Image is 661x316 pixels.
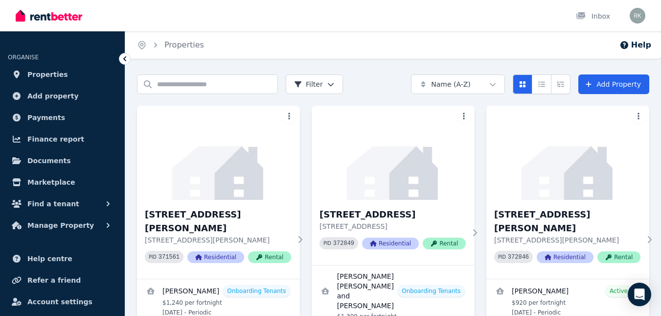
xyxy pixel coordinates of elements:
[27,133,84,145] span: Finance report
[27,90,79,102] span: Add property
[187,251,244,263] span: Residential
[286,74,343,94] button: Filter
[27,198,79,210] span: Find a tenant
[149,254,157,260] small: PID
[8,292,117,312] a: Account settings
[27,176,75,188] span: Marketplace
[323,241,331,246] small: PID
[27,69,68,80] span: Properties
[145,208,291,235] h3: [STREET_ADDRESS][PERSON_NAME]
[312,106,475,265] a: 9A Badcoe St, Pooraka[STREET_ADDRESS][STREET_ADDRESS]PID 372849ResidentialRental
[513,74,570,94] div: View options
[576,11,610,21] div: Inbox
[597,251,640,263] span: Rental
[8,270,117,290] a: Refer a friend
[27,155,71,167] span: Documents
[248,251,291,263] span: Rental
[431,79,471,89] span: Name (A-Z)
[486,106,649,279] a: 17 Mcvann Ave, Paralowie[STREET_ADDRESS][PERSON_NAME][STREET_ADDRESS][PERSON_NAME]PID 372846Resid...
[486,106,649,200] img: 17 Mcvann Ave, Paralowie
[16,8,82,23] img: RentBetter
[8,151,117,170] a: Documents
[632,110,645,123] button: More options
[8,54,39,61] span: ORGANISE
[27,296,92,308] span: Account settings
[159,254,180,261] code: 371561
[457,110,471,123] button: More options
[8,194,117,214] button: Find a tenant
[137,106,300,200] img: 1A Burton Ave, Valley View
[498,254,506,260] small: PID
[8,172,117,192] a: Marketplace
[8,216,117,235] button: Manage Property
[494,235,640,245] p: [STREET_ADDRESS][PERSON_NAME]
[145,235,291,245] p: [STREET_ADDRESS][PERSON_NAME]
[619,39,651,51] button: Help
[578,74,649,94] a: Add Property
[423,238,466,249] span: Rental
[333,240,354,247] code: 372849
[532,74,551,94] button: Compact list view
[508,254,529,261] code: 372846
[513,74,532,94] button: Card view
[628,283,651,306] div: Open Intercom Messenger
[294,79,323,89] span: Filter
[282,110,296,123] button: More options
[362,238,419,249] span: Residential
[27,112,65,123] span: Payments
[8,249,117,268] a: Help centre
[8,86,117,106] a: Add property
[630,8,645,24] img: Robert Kabacznik
[27,274,81,286] span: Refer a friend
[8,108,117,127] a: Payments
[537,251,593,263] span: Residential
[125,31,216,59] nav: Breadcrumb
[164,40,204,49] a: Properties
[319,221,466,231] p: [STREET_ADDRESS]
[319,208,466,221] h3: [STREET_ADDRESS]
[27,253,72,265] span: Help centre
[411,74,505,94] button: Name (A-Z)
[8,65,117,84] a: Properties
[137,106,300,279] a: 1A Burton Ave, Valley View[STREET_ADDRESS][PERSON_NAME][STREET_ADDRESS][PERSON_NAME]PID 371561Res...
[494,208,640,235] h3: [STREET_ADDRESS][PERSON_NAME]
[8,129,117,149] a: Finance report
[551,74,570,94] button: Expanded list view
[312,106,475,200] img: 9A Badcoe St, Pooraka
[27,219,94,231] span: Manage Property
